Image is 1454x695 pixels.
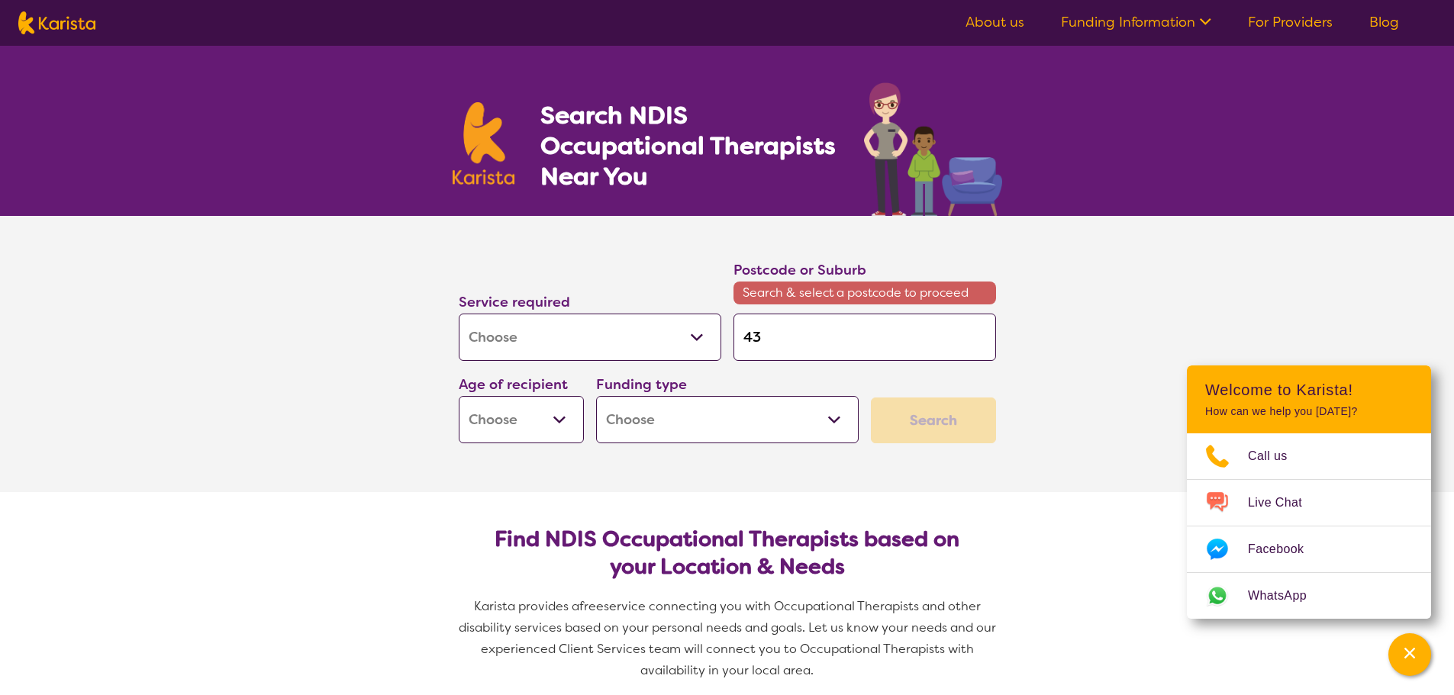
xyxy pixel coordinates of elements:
[1205,405,1413,418] p: How can we help you [DATE]?
[1187,433,1431,619] ul: Choose channel
[18,11,95,34] img: Karista logo
[1248,445,1306,468] span: Call us
[733,314,996,361] input: Type
[459,293,570,311] label: Service required
[453,102,515,185] img: Karista logo
[1248,13,1333,31] a: For Providers
[966,13,1024,31] a: About us
[579,598,604,614] span: free
[733,282,996,304] span: Search & select a postcode to proceed
[1248,491,1320,514] span: Live Chat
[1187,573,1431,619] a: Web link opens in a new tab.
[733,261,866,279] label: Postcode or Suburb
[474,598,579,614] span: Karista provides a
[1388,633,1431,676] button: Channel Menu
[1248,584,1325,607] span: WhatsApp
[864,82,1002,216] img: occupational-therapy
[596,375,687,394] label: Funding type
[1061,13,1211,31] a: Funding Information
[1205,381,1413,399] h2: Welcome to Karista!
[459,375,568,394] label: Age of recipient
[1187,365,1431,619] div: Channel Menu
[1248,538,1322,561] span: Facebook
[471,526,984,581] h2: Find NDIS Occupational Therapists based on your Location & Needs
[540,100,837,191] h1: Search NDIS Occupational Therapists Near You
[1369,13,1399,31] a: Blog
[459,598,999,678] span: service connecting you with Occupational Therapists and other disability services based on your p...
